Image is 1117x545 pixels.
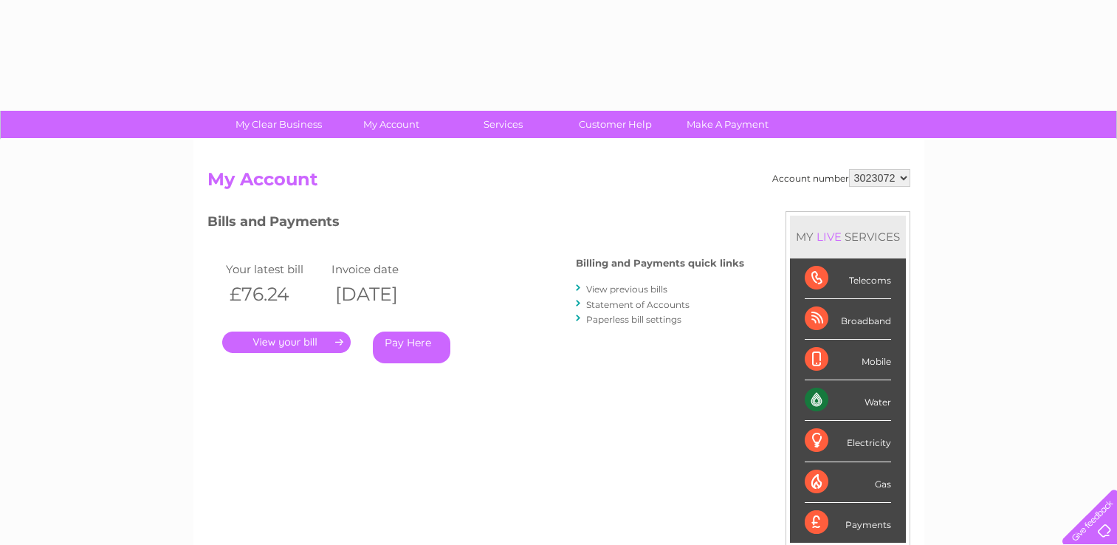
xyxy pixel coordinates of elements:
[805,299,891,340] div: Broadband
[790,216,906,258] div: MY SERVICES
[805,421,891,462] div: Electricity
[805,462,891,503] div: Gas
[805,380,891,421] div: Water
[576,258,744,269] h4: Billing and Payments quick links
[772,169,910,187] div: Account number
[222,279,329,309] th: £76.24
[328,259,434,279] td: Invoice date
[805,503,891,543] div: Payments
[218,111,340,138] a: My Clear Business
[207,211,744,237] h3: Bills and Payments
[805,258,891,299] div: Telecoms
[586,284,667,295] a: View previous bills
[667,111,788,138] a: Make A Payment
[222,332,351,353] a: .
[442,111,564,138] a: Services
[814,230,845,244] div: LIVE
[554,111,676,138] a: Customer Help
[586,299,690,310] a: Statement of Accounts
[222,259,329,279] td: Your latest bill
[373,332,450,363] a: Pay Here
[805,340,891,380] div: Mobile
[328,279,434,309] th: [DATE]
[330,111,452,138] a: My Account
[207,169,910,197] h2: My Account
[586,314,681,325] a: Paperless bill settings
